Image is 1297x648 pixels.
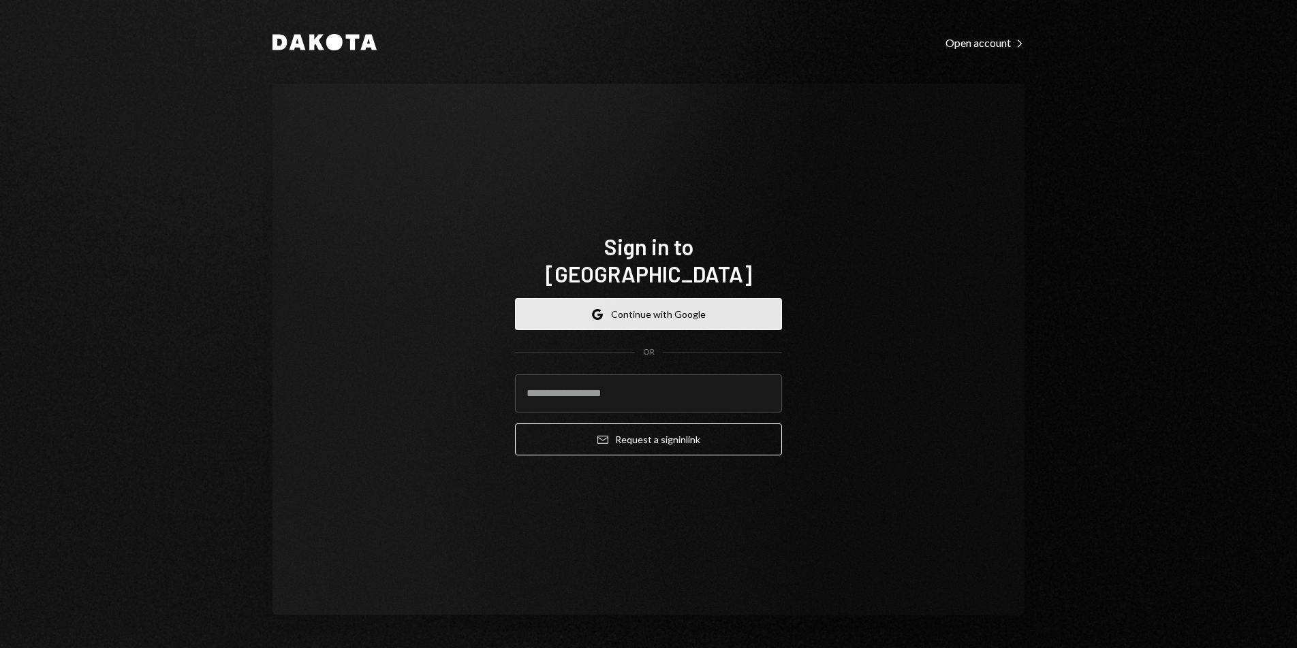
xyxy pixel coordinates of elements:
div: Open account [946,36,1025,50]
div: OR [643,346,655,358]
button: Continue with Google [515,298,782,330]
a: Open account [946,35,1025,50]
h1: Sign in to [GEOGRAPHIC_DATA] [515,233,782,287]
button: Request a signinlink [515,423,782,455]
